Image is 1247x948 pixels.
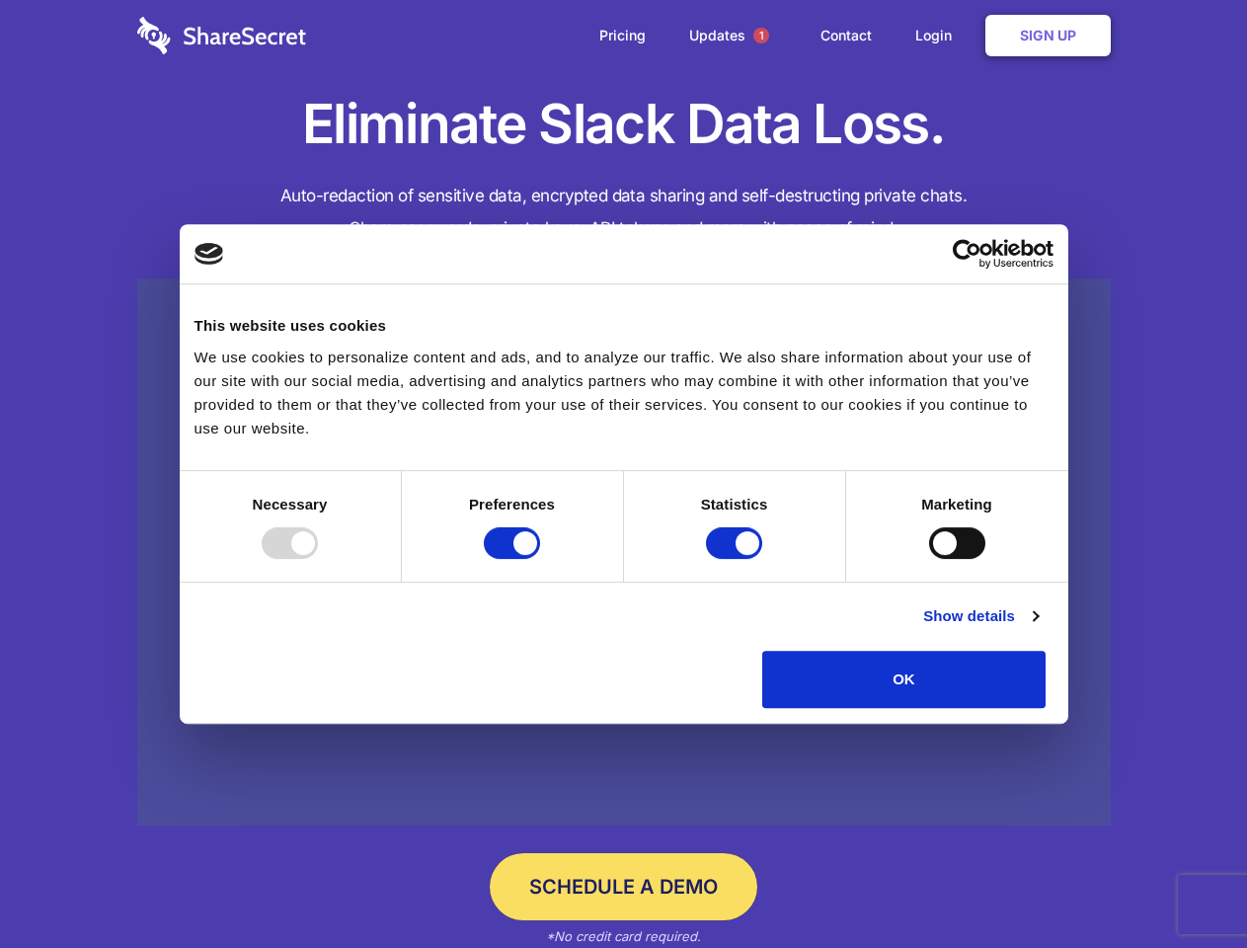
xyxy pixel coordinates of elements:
a: Schedule a Demo [490,853,757,920]
div: We use cookies to personalize content and ads, and to analyze our traffic. We also share informat... [195,346,1053,440]
span: 1 [753,28,769,43]
strong: Statistics [701,496,768,513]
h1: Eliminate Slack Data Loss. [137,89,1111,160]
strong: Marketing [921,496,992,513]
div: This website uses cookies [195,314,1053,338]
a: Wistia video thumbnail [137,278,1111,827]
a: Login [896,5,981,66]
strong: Necessary [253,496,328,513]
em: *No credit card required. [546,928,701,944]
button: OK [762,651,1046,708]
a: Show details [923,604,1038,628]
a: Sign Up [985,15,1111,56]
h4: Auto-redaction of sensitive data, encrypted data sharing and self-destructing private chats. Shar... [137,180,1111,245]
strong: Preferences [469,496,555,513]
img: logo-wordmark-white-trans-d4663122ce5f474addd5e946df7df03e33cb6a1c49d2221995e7729f52c070b2.svg [137,17,306,54]
a: Contact [801,5,892,66]
a: Pricing [580,5,665,66]
img: logo [195,243,224,265]
a: Usercentrics Cookiebot - opens in a new window [881,239,1053,269]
